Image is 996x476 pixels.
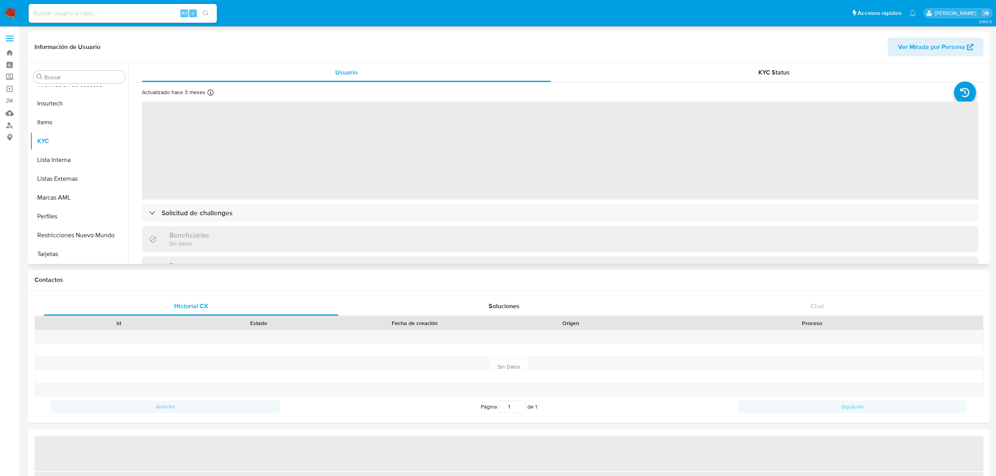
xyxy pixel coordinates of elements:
[909,10,916,16] a: Notificaciones
[30,226,128,245] button: Restricciones Nuevo Mundo
[489,302,520,311] span: Soluciones
[758,68,790,77] span: KYC Status
[858,9,901,17] span: Accesos rápidos
[30,188,128,207] button: Marcas AML
[30,132,128,151] button: KYC
[29,8,217,18] input: Buscar usuario o caso...
[30,94,128,113] button: Insurtech
[142,226,978,252] div: BeneficiariosSin datos
[35,43,100,51] h1: Información de Usuario
[30,207,128,226] button: Perfiles
[142,102,978,200] span: ‌
[30,245,128,263] button: Tarjetas
[35,276,983,284] h1: Contactos
[30,151,128,169] button: Lista Interna
[142,89,205,96] p: Actualizado hace 3 meses
[36,74,43,80] button: Buscar
[35,436,983,471] span: ‌
[169,261,198,270] h3: Parientes
[888,38,983,56] button: Ver Mirada por Persona
[646,319,978,327] div: Proceso
[142,204,978,222] div: Solicitud de challenges
[898,38,965,56] span: Ver Mirada por Persona
[982,9,990,17] a: Salir
[738,400,967,413] button: Siguiente
[169,231,209,240] h3: Beneficiarios
[54,319,183,327] div: Id
[192,9,194,17] span: s
[481,400,537,413] span: Página de
[198,8,214,19] button: search-icon
[44,74,122,81] input: Buscar
[535,403,537,411] span: 1
[30,169,128,188] button: Listas Externas
[169,240,209,247] p: Sin datos
[334,319,495,327] div: Fecha de creación
[811,302,824,311] span: Chat
[30,113,128,132] button: Items
[506,319,635,327] div: Origen
[335,68,358,77] span: Usuario
[194,319,323,327] div: Estado
[935,9,979,17] p: aline.magdaleno@mercadolibre.com
[174,302,208,311] span: Historial CX
[181,9,187,17] span: Alt
[162,209,233,217] h3: Solicitud de challenges
[51,400,280,413] button: Anterior
[142,256,978,282] div: Parientes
